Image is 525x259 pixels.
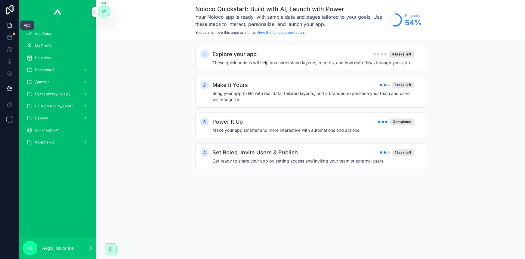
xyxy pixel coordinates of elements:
[19,24,96,156] div: scrollable content
[195,13,386,28] h3: Your Noloco app is ready, with sample data and pages tailored to your goals. Use these steps to i...
[195,30,256,35] span: You can remove this page any time.
[35,140,55,145] span: Комплайнс
[35,31,52,36] span: App Setup
[23,65,93,75] a: Dashboard
[35,116,48,121] span: Санхүү
[23,77,93,87] a: Даатгал
[195,5,386,13] h1: Noloco Quickstart: Build with AI, Launch with Power
[23,113,93,124] a: Санхүү
[23,101,93,112] a: НТ & [PERSON_NAME]
[42,245,74,251] p: Aegis Insurance
[23,40,93,51] a: My Profile
[35,92,70,96] span: Бүтээгдэхүүн & ДД
[23,28,93,39] a: App Setup
[35,128,59,133] span: Бичиг баримт
[405,18,422,28] span: 54 %
[35,43,52,48] span: My Profile
[257,30,305,35] a: View the full documentation.
[28,245,32,252] span: AI
[54,7,62,17] img: App logo
[405,13,422,18] span: Progress
[35,55,52,60] span: Help desk
[23,137,93,148] a: Комплайнс
[35,104,73,109] span: НТ & [PERSON_NAME]
[23,89,93,99] a: Бүтээгдэхүүн & ДД
[23,52,93,63] a: Help desk
[35,68,54,72] span: Dashboard
[35,80,50,84] span: Даатгал
[23,125,93,136] a: Бичиг баримт
[24,23,30,28] div: App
